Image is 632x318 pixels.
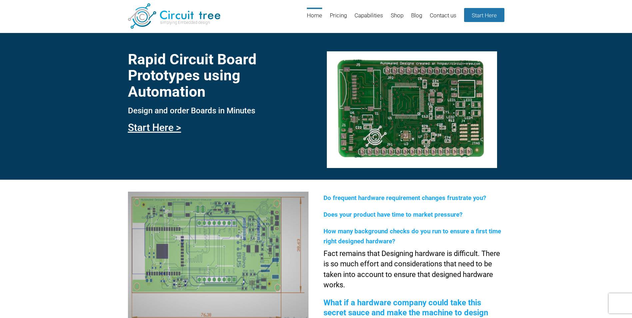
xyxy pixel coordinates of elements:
[323,248,504,290] p: Fact remains that Designing hardware is difficult. There is so much effort and considerations tha...
[128,122,181,133] a: Start Here >
[354,8,383,29] a: Capabilities
[128,106,309,115] h3: Design and order Boards in Minutes
[430,8,456,29] a: Contact us
[323,228,501,245] span: How many background checks do you run to ensure a first time right designed hardware?
[128,3,220,29] img: Circuit Tree
[323,211,462,218] span: Does your product have time to market pressure?
[464,8,504,22] a: Start Here
[128,51,309,100] h1: Rapid Circuit Board Prototypes using Automation
[391,8,403,29] a: Shop
[411,8,422,29] a: Blog
[323,194,486,202] span: Do frequent hardware requirement changes frustrate you?
[307,8,322,29] a: Home
[330,8,347,29] a: Pricing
